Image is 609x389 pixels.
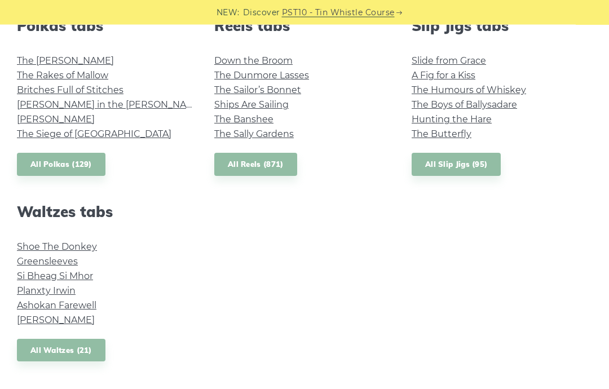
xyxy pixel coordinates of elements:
[17,286,76,297] a: Planxty Irwin
[214,17,395,35] h2: Reels tabs
[17,153,105,176] a: All Polkas (129)
[282,6,395,19] a: PST10 - Tin Whistle Course
[214,114,273,125] a: The Banshee
[217,6,240,19] span: NEW:
[17,100,204,110] a: [PERSON_NAME] in the [PERSON_NAME]
[17,70,108,81] a: The Rakes of Mallow
[412,17,592,35] h2: Slip Jigs tabs
[412,100,517,110] a: The Boys of Ballysadare
[17,300,96,311] a: Ashokan Farewell
[412,153,501,176] a: All Slip Jigs (95)
[412,114,492,125] a: Hunting the Hare
[412,56,486,67] a: Slide from Grace
[243,6,280,19] span: Discover
[17,339,105,363] a: All Waltzes (21)
[214,85,301,96] a: The Sailor’s Bonnet
[214,129,294,140] a: The Sally Gardens
[214,70,309,81] a: The Dunmore Lasses
[17,257,78,267] a: Greensleeves
[214,153,297,176] a: All Reels (871)
[17,242,97,253] a: Shoe The Donkey
[17,17,197,35] h2: Polkas tabs
[17,114,95,125] a: [PERSON_NAME]
[214,100,289,110] a: Ships Are Sailing
[17,315,95,326] a: [PERSON_NAME]
[214,56,293,67] a: Down the Broom
[412,70,475,81] a: A Fig for a Kiss
[17,56,114,67] a: The [PERSON_NAME]
[17,129,171,140] a: The Siege of [GEOGRAPHIC_DATA]
[412,85,526,96] a: The Humours of Whiskey
[17,204,197,221] h2: Waltzes tabs
[17,85,123,96] a: Britches Full of Stitches
[412,129,471,140] a: The Butterfly
[17,271,93,282] a: Si­ Bheag Si­ Mhor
